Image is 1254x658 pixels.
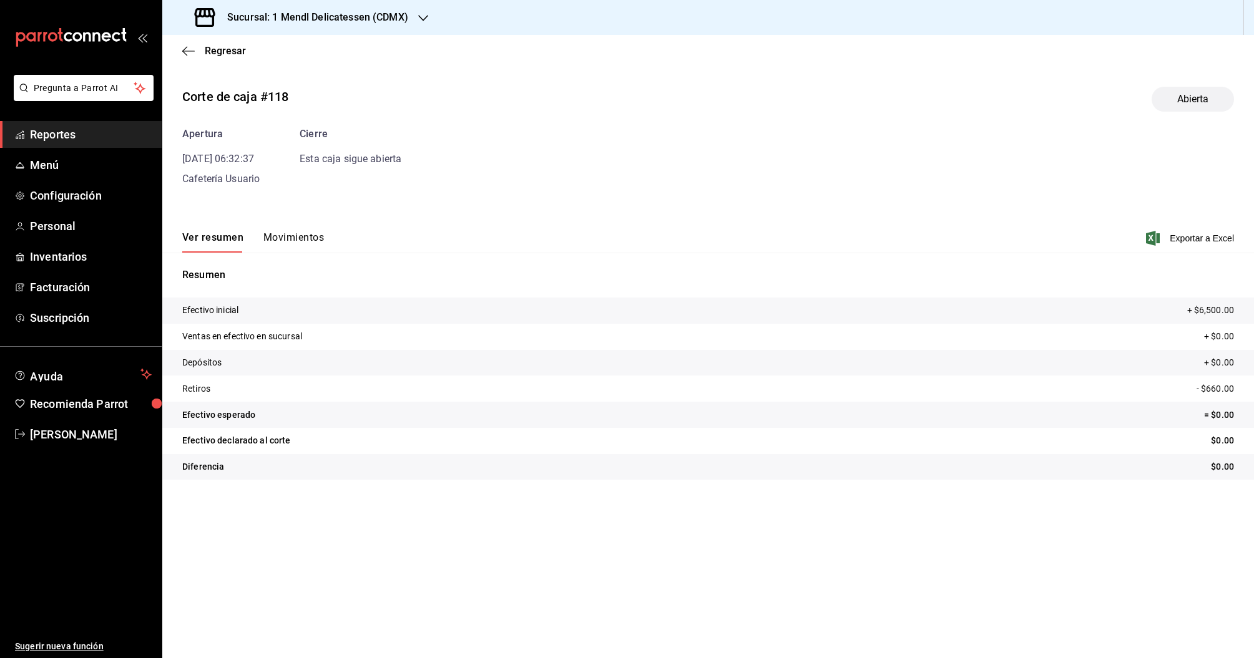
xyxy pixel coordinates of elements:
button: Regresar [182,45,246,57]
p: Retiros [182,382,210,395]
p: Efectivo declarado al corte [182,434,291,447]
span: Menú [30,157,152,173]
span: Reportes [30,126,152,143]
p: + $6,500.00 [1187,304,1234,317]
p: - $660.00 [1197,382,1234,395]
p: Diferencia [182,460,224,473]
div: Cierre [300,127,401,142]
button: Ver resumen [182,231,243,253]
button: Movimientos [263,231,324,253]
span: Pregunta a Parrot AI [34,82,134,95]
p: Ventas en efectivo en sucursal [182,330,302,343]
p: = $0.00 [1204,409,1234,422]
div: Corte de caja #118 [182,87,288,106]
div: Esta caja sigue abierta [300,152,401,167]
span: [PERSON_NAME] [30,426,152,443]
button: Exportar a Excel [1149,231,1234,246]
time: [DATE] 06:32:37 [182,153,254,165]
span: Suscripción [30,309,152,326]
button: open_drawer_menu [137,32,147,42]
span: Regresar [205,45,246,57]
h3: Sucursal: 1 Mendl Delicatessen (CDMX) [217,10,408,25]
p: Resumen [182,268,1234,283]
span: Ayuda [30,367,135,382]
p: Depósitos [182,356,222,369]
span: Inventarios [30,248,152,265]
div: Apertura [182,127,260,142]
p: $0.00 [1211,434,1234,447]
p: + $0.00 [1204,356,1234,369]
p: $0.00 [1211,460,1234,473]
span: Cafetería Usuario [182,173,260,185]
span: Facturación [30,279,152,296]
p: Efectivo inicial [182,304,238,317]
span: Recomienda Parrot [30,395,152,412]
span: Abierta [1170,92,1217,107]
div: navigation tabs [182,231,324,253]
span: Personal [30,218,152,235]
a: Pregunta a Parrot AI [9,90,154,104]
span: Configuración [30,187,152,204]
p: Efectivo esperado [182,409,255,422]
button: Pregunta a Parrot AI [14,75,154,101]
p: + $0.00 [1204,330,1234,343]
span: Sugerir nueva función [15,640,152,653]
